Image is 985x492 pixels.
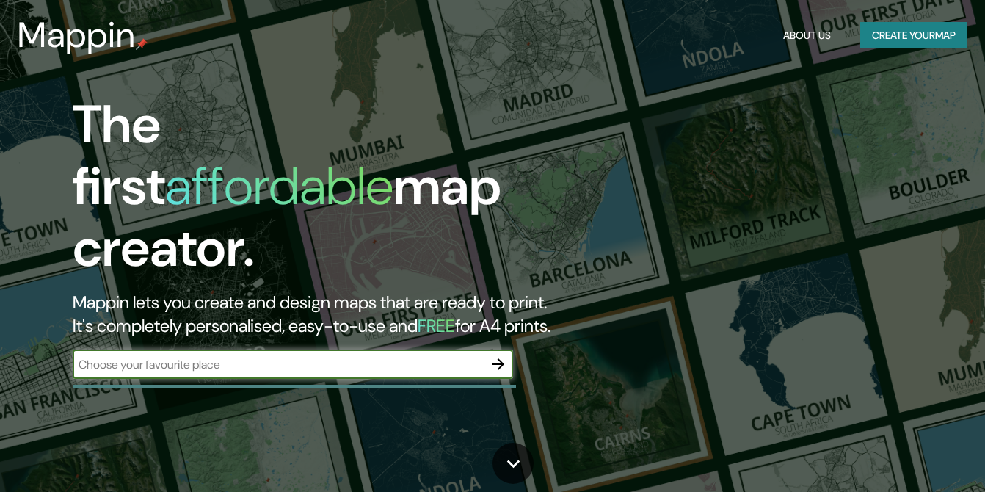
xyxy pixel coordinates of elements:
h5: FREE [418,314,455,337]
h2: Mappin lets you create and design maps that are ready to print. It's completely personalised, eas... [73,291,565,338]
h3: Mappin [18,15,136,56]
input: Choose your favourite place [73,356,484,373]
img: mappin-pin [136,38,148,50]
h1: The first map creator. [73,94,565,291]
h1: affordable [165,152,393,220]
button: About Us [777,22,837,49]
button: Create yourmap [860,22,967,49]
